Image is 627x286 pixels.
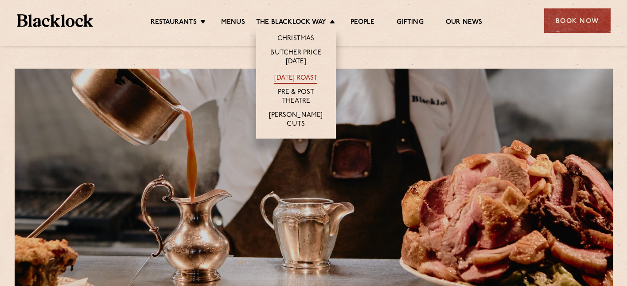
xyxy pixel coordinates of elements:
[265,111,327,130] a: [PERSON_NAME] Cuts
[274,74,317,84] a: [DATE] Roast
[265,88,327,107] a: Pre & Post Theatre
[544,8,611,33] div: Book Now
[277,35,315,44] a: Christmas
[151,18,197,28] a: Restaurants
[17,14,93,27] img: BL_Textured_Logo-footer-cropped.svg
[256,18,326,28] a: The Blacklock Way
[265,49,327,67] a: Butcher Price [DATE]
[446,18,483,28] a: Our News
[397,18,423,28] a: Gifting
[221,18,245,28] a: Menus
[350,18,374,28] a: People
